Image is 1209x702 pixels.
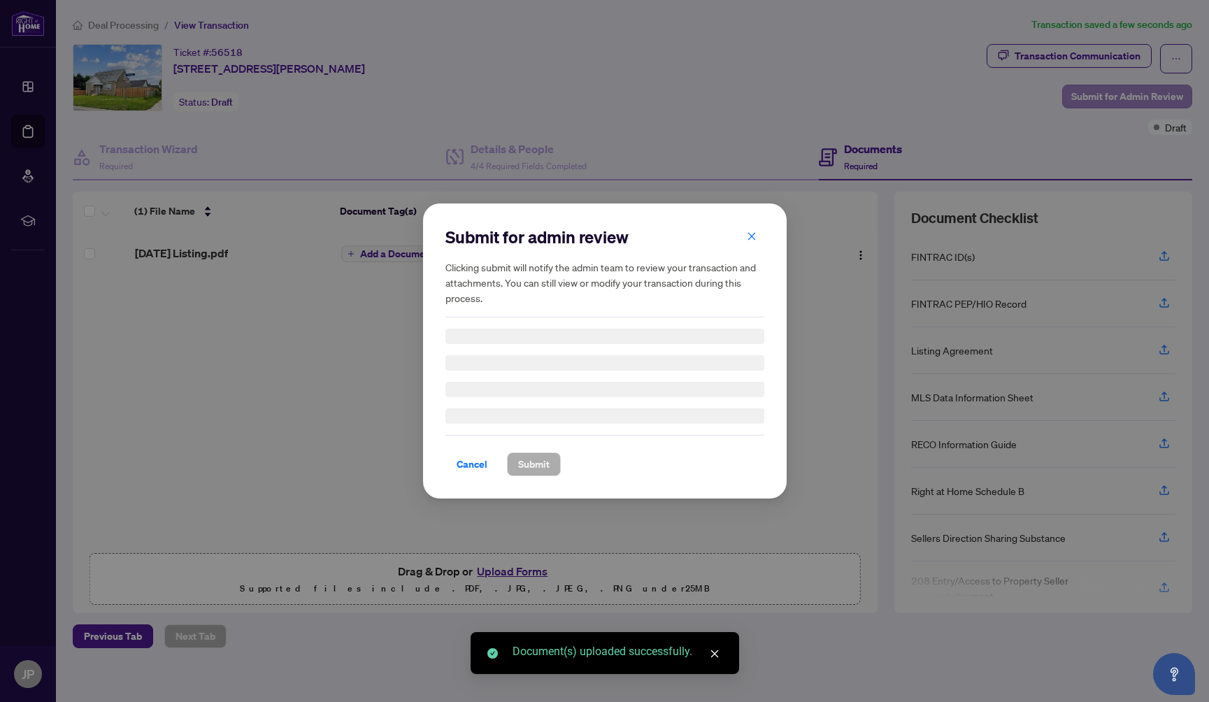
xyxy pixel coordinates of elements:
[747,231,757,241] span: close
[487,648,498,659] span: check-circle
[445,452,499,476] button: Cancel
[507,452,561,476] button: Submit
[445,226,764,248] h2: Submit for admin review
[445,259,764,306] h5: Clicking submit will notify the admin team to review your transaction and attachments. You can st...
[513,643,722,660] div: Document(s) uploaded successfully.
[710,649,720,659] span: close
[457,453,487,475] span: Cancel
[707,646,722,661] a: Close
[1153,653,1195,695] button: Open asap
